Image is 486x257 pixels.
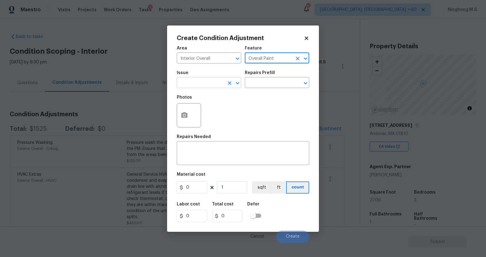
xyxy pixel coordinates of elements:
[250,234,264,239] span: Cancel
[247,202,259,206] h5: Defer
[286,181,309,194] button: count
[241,231,274,243] button: Cancel
[301,54,310,63] button: Open
[233,54,242,63] button: Open
[245,71,275,75] h5: Repairs Prefill
[177,95,192,100] h5: Photos
[301,79,310,87] button: Open
[177,46,187,50] h5: Area
[177,172,205,177] h5: Material cost
[286,234,299,239] span: Create
[252,181,271,194] button: sqft
[212,202,234,206] h5: Total cost
[293,54,302,63] button: Clear
[271,181,286,194] button: ft
[177,202,200,206] h5: Labor cost
[177,71,188,75] h5: Issue
[177,135,211,139] h5: Repairs Needed
[245,46,262,50] h5: Feature
[276,231,309,243] button: Create
[177,35,304,41] h2: Create Condition Adjustment
[233,79,242,87] button: Open
[225,79,234,87] button: Clear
